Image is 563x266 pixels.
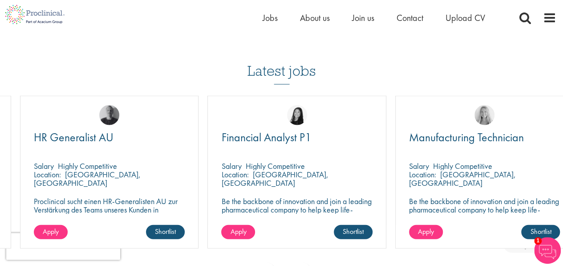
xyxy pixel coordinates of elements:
[34,161,54,171] span: Salary
[409,132,560,143] a: Manufacturing Technician
[409,197,560,222] p: Be the backbone of innovation and join a leading pharmaceutical company to help keep life-changin...
[34,225,68,239] a: Apply
[43,227,59,236] span: Apply
[221,130,311,145] span: Financial Analyst P1
[221,169,248,180] span: Location:
[409,169,516,188] p: [GEOGRAPHIC_DATA], [GEOGRAPHIC_DATA]
[409,169,436,180] span: Location:
[34,197,185,222] p: Proclinical sucht einen HR-Generalisten AU zur Verstärkung des Teams unseres Kunden in [GEOGRAPHI...
[34,169,141,188] p: [GEOGRAPHIC_DATA], [GEOGRAPHIC_DATA]
[221,225,255,239] a: Apply
[247,41,316,85] h3: Latest jobs
[409,225,443,239] a: Apply
[221,169,328,188] p: [GEOGRAPHIC_DATA], [GEOGRAPHIC_DATA]
[409,130,524,145] span: Manufacturing Technician
[34,130,113,145] span: HR Generalist AU
[418,227,434,236] span: Apply
[221,197,373,222] p: Be the backbone of innovation and join a leading pharmaceutical company to help keep life-changin...
[221,161,241,171] span: Salary
[300,12,330,24] a: About us
[99,105,119,125] img: Felix Zimmer
[521,225,560,239] a: Shortlist
[34,169,61,180] span: Location:
[146,225,185,239] a: Shortlist
[58,161,117,171] p: Highly Competitive
[34,132,185,143] a: HR Generalist AU
[534,237,542,245] span: 1
[474,105,494,125] img: Shannon Briggs
[397,12,423,24] a: Contact
[287,105,307,125] img: Numhom Sudsok
[433,161,492,171] p: Highly Competitive
[334,225,373,239] a: Shortlist
[352,12,374,24] a: Join us
[446,12,485,24] a: Upload CV
[263,12,278,24] a: Jobs
[230,227,246,236] span: Apply
[221,132,373,143] a: Financial Analyst P1
[409,161,429,171] span: Salary
[245,161,304,171] p: Highly Competitive
[534,237,561,264] img: Chatbot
